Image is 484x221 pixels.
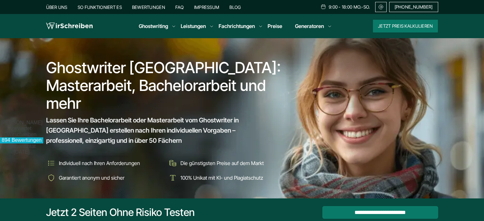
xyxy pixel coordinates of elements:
[168,173,178,183] img: 100% Unikat mit KI- und Plagiatschutz
[320,4,326,9] img: Schedule
[229,4,241,10] a: Blog
[46,173,163,183] li: Garantiert anonym und sicher
[181,22,206,30] a: Leistungen
[132,4,165,10] a: Bewertungen
[373,20,438,32] button: Jetzt Preis kalkulieren
[329,4,370,10] span: 9:00 - 18:00 Mo.-So.
[46,173,56,183] img: Garantiert anonym und sicher
[295,22,324,30] a: Generatoren
[46,206,195,219] div: Jetzt 2 Seiten ohne Risiko testen
[395,4,433,10] span: [PHONE_NUMBER]
[175,4,184,10] a: FAQ
[78,4,122,10] a: So funktioniert es
[46,115,273,146] span: Lassen Sie Ihre Bachelorarbeit oder Masterarbeit vom Ghostwriter in [GEOGRAPHIC_DATA] erstellen n...
[168,158,178,168] img: Die günstigsten Preise auf dem Markt
[46,59,285,112] h1: Ghostwriter [GEOGRAPHIC_DATA]: Masterarbeit, Bachelorarbeit und mehr
[46,4,67,10] a: Über uns
[168,158,285,168] li: Die günstigsten Preise auf dem Markt
[268,23,282,29] a: Preise
[194,4,220,10] a: Impressum
[139,22,168,30] a: Ghostwriting
[378,4,384,10] img: Email
[46,21,93,31] img: logo wirschreiben
[168,173,285,183] li: 100% Unikat mit KI- und Plagiatschutz
[46,158,163,168] li: Individuell nach Ihren Anforderungen
[219,22,255,30] a: Fachrichtungen
[46,158,56,168] img: Individuell nach Ihren Anforderungen
[389,2,438,12] a: [PHONE_NUMBER]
